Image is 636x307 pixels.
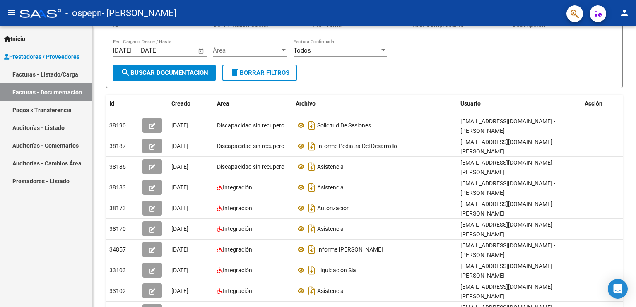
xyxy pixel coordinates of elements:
span: Asistencia [317,163,344,170]
span: Acción [585,100,602,107]
span: [DATE] [171,122,188,129]
span: [EMAIL_ADDRESS][DOMAIN_NAME] - [PERSON_NAME] [460,118,555,134]
span: [DATE] [171,246,188,253]
span: Borrar Filtros [230,69,289,77]
datatable-header-cell: Creado [168,95,214,113]
span: [EMAIL_ADDRESS][DOMAIN_NAME] - [PERSON_NAME] [460,221,555,237]
span: Asistencia [317,288,344,294]
span: Todos [294,47,311,54]
i: Descargar documento [306,181,317,194]
span: [DATE] [171,184,188,191]
i: Descargar documento [306,284,317,297]
span: [EMAIL_ADDRESS][DOMAIN_NAME] - [PERSON_NAME] [460,242,555,258]
span: 33102 [109,288,126,294]
span: Integración [223,288,252,294]
span: Archivo [296,100,316,107]
span: Discapacidad sin recupero [217,122,284,129]
datatable-header-cell: Usuario [457,95,581,113]
span: Usuario [460,100,481,107]
span: 38170 [109,225,126,232]
span: Buscar Documentacion [120,69,208,77]
span: [DATE] [171,163,188,170]
span: 34857 [109,246,126,253]
span: [DATE] [171,267,188,273]
span: Integración [223,246,252,253]
mat-icon: delete [230,67,240,77]
span: [DATE] [171,205,188,211]
input: Fecha inicio [113,47,132,54]
span: – [133,47,137,54]
button: Buscar Documentacion [113,65,216,81]
mat-icon: menu [7,8,17,18]
mat-icon: search [120,67,130,77]
span: Discapacidad sin recupero [217,163,284,170]
i: Descargar documento [306,222,317,235]
span: Asistencia [317,225,344,232]
span: Informe Pediatra Del Desarrollo [317,143,397,149]
div: Open Intercom Messenger [608,279,628,299]
span: Integración [223,205,252,211]
span: [EMAIL_ADDRESS][DOMAIN_NAME] - [PERSON_NAME] [460,283,555,300]
span: Liquidación Sia [317,267,356,273]
span: 38187 [109,143,126,149]
i: Descargar documento [306,119,317,132]
span: [EMAIL_ADDRESS][DOMAIN_NAME] - [PERSON_NAME] [460,201,555,217]
span: Asistencia [317,184,344,191]
span: Área [213,47,280,54]
span: Integración [223,225,252,232]
mat-icon: person [619,8,629,18]
datatable-header-cell: Area [214,95,292,113]
span: 38173 [109,205,126,211]
span: Solicitud De Sesiones [317,122,371,129]
span: - ospepri [65,4,102,22]
span: 38183 [109,184,126,191]
i: Descargar documento [306,139,317,153]
i: Descargar documento [306,201,317,215]
span: [DATE] [171,225,188,232]
span: [EMAIL_ADDRESS][DOMAIN_NAME] - [PERSON_NAME] [460,139,555,155]
span: 38186 [109,163,126,170]
datatable-header-cell: Archivo [292,95,457,113]
span: Discapacidad sin recupero [217,143,284,149]
span: Id [109,100,114,107]
span: Integración [223,267,252,273]
span: [EMAIL_ADDRESS][DOMAIN_NAME] - [PERSON_NAME] [460,159,555,175]
button: Borrar Filtros [222,65,297,81]
span: Creado [171,100,190,107]
span: [DATE] [171,288,188,294]
span: Inicio [4,34,25,43]
span: Informe [PERSON_NAME] [317,246,383,253]
span: [EMAIL_ADDRESS][DOMAIN_NAME] - [PERSON_NAME] [460,180,555,196]
span: - [PERSON_NAME] [102,4,176,22]
span: Prestadores / Proveedores [4,52,79,61]
i: Descargar documento [306,243,317,256]
span: 33103 [109,267,126,273]
datatable-header-cell: Acción [581,95,623,113]
span: [DATE] [171,143,188,149]
span: Integración [223,184,252,191]
datatable-header-cell: Id [106,95,139,113]
button: Open calendar [197,46,206,56]
span: 38190 [109,122,126,129]
span: Area [217,100,229,107]
i: Descargar documento [306,264,317,277]
span: [EMAIL_ADDRESS][DOMAIN_NAME] - [PERSON_NAME] [460,263,555,279]
input: Fecha fin [139,47,179,54]
i: Descargar documento [306,160,317,173]
span: Autorización [317,205,350,211]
